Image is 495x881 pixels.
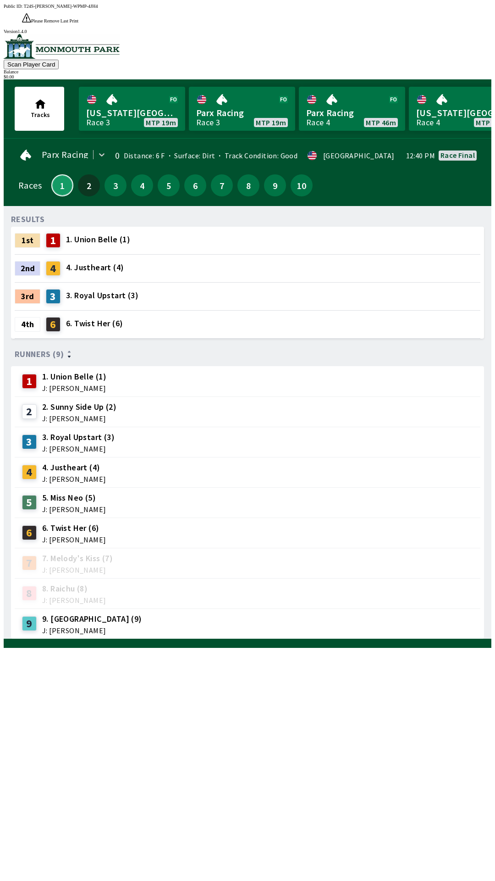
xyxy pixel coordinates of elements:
span: Distance: 6 F [124,151,165,160]
button: 3 [104,174,126,196]
span: J: [PERSON_NAME] [42,506,106,513]
span: 5. Miss Neo (5) [42,492,106,504]
span: 6. Twist Her (6) [42,522,106,534]
div: 3rd [15,289,40,304]
div: 4th [15,317,40,332]
div: $ 0.00 [4,74,491,79]
span: J: [PERSON_NAME] [42,566,113,574]
div: Race 4 [306,119,330,126]
div: 3 [46,289,60,304]
div: 1st [15,233,40,248]
img: venue logo [4,34,120,59]
span: 2. Sunny Side Up (2) [42,401,116,413]
span: 5 [160,182,177,189]
div: Version 1.4.0 [4,29,491,34]
div: 4 [46,261,60,276]
a: Parx RacingRace 4MTP 46m [299,87,405,131]
span: 4 [133,182,151,189]
span: J: [PERSON_NAME] [42,385,106,392]
div: 2 [22,404,37,419]
button: 7 [211,174,233,196]
span: 1. Union Belle (1) [42,371,106,383]
span: MTP 19m [256,119,286,126]
button: 2 [78,174,100,196]
div: [GEOGRAPHIC_DATA] [323,152,395,159]
span: 6. Twist Her (6) [66,318,123,329]
div: Race 4 [416,119,440,126]
div: Balance [4,69,491,74]
span: MTP 46m [366,119,396,126]
div: 6 [46,317,60,332]
span: J: [PERSON_NAME] [42,445,115,452]
span: 7 [213,182,231,189]
div: 6 [22,525,37,540]
span: 8. Raichu (8) [42,583,106,595]
span: 7. Melody's Kiss (7) [42,552,113,564]
div: Race 3 [196,119,220,126]
span: Track Condition: Good [215,151,297,160]
div: 1 [46,233,60,248]
div: 3 [22,435,37,449]
a: [US_STATE][GEOGRAPHIC_DATA]Race 3MTP 19m [79,87,185,131]
div: Runners (9) [15,350,480,359]
span: Parx Racing [42,151,88,158]
span: J: [PERSON_NAME] [42,627,142,634]
button: 9 [264,174,286,196]
button: Scan Player Card [4,60,59,69]
div: Race final [440,151,475,159]
div: Race 3 [86,119,110,126]
div: 5 [22,495,37,510]
span: J: [PERSON_NAME] [42,475,106,483]
button: 6 [184,174,206,196]
span: Runners (9) [15,351,64,358]
div: RESULTS [11,216,45,223]
span: 3 [107,182,124,189]
div: 0 [113,152,120,159]
span: 10 [293,182,310,189]
div: Races [18,182,42,189]
span: Parx Racing [306,107,398,119]
span: Please Remove Last Print [31,18,78,23]
span: 2 [80,182,98,189]
button: 1 [51,174,73,196]
a: Parx RacingRace 3MTP 19m [189,87,295,131]
span: 8 [240,182,257,189]
span: [US_STATE][GEOGRAPHIC_DATA] [86,107,178,119]
button: 4 [131,174,153,196]
div: 1 [22,374,37,389]
span: 4. Justheart (4) [66,262,124,273]
span: J: [PERSON_NAME] [42,597,106,604]
span: 12:40 PM [406,152,435,159]
div: 7 [22,556,37,570]
button: 10 [291,174,313,196]
span: Surface: Dirt [165,151,215,160]
span: 1. Union Belle (1) [66,234,130,245]
span: 9 [266,182,284,189]
span: J: [PERSON_NAME] [42,415,116,422]
span: 4. Justheart (4) [42,462,106,474]
span: Tracks [31,111,50,119]
div: Public ID: [4,4,491,9]
span: MTP 19m [146,119,176,126]
button: 8 [237,174,259,196]
div: 2nd [15,261,40,276]
span: J: [PERSON_NAME] [42,536,106,543]
span: 3. Royal Upstart (3) [42,431,115,443]
button: 5 [158,174,180,196]
div: 9 [22,616,37,631]
span: 6 [187,182,204,189]
div: 4 [22,465,37,480]
button: Tracks [15,87,64,131]
span: T24S-[PERSON_NAME]-WPMP-4JH4 [24,4,98,9]
span: 9. [GEOGRAPHIC_DATA] (9) [42,613,142,625]
span: Parx Racing [196,107,288,119]
div: 8 [22,586,37,601]
span: 3. Royal Upstart (3) [66,290,138,301]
